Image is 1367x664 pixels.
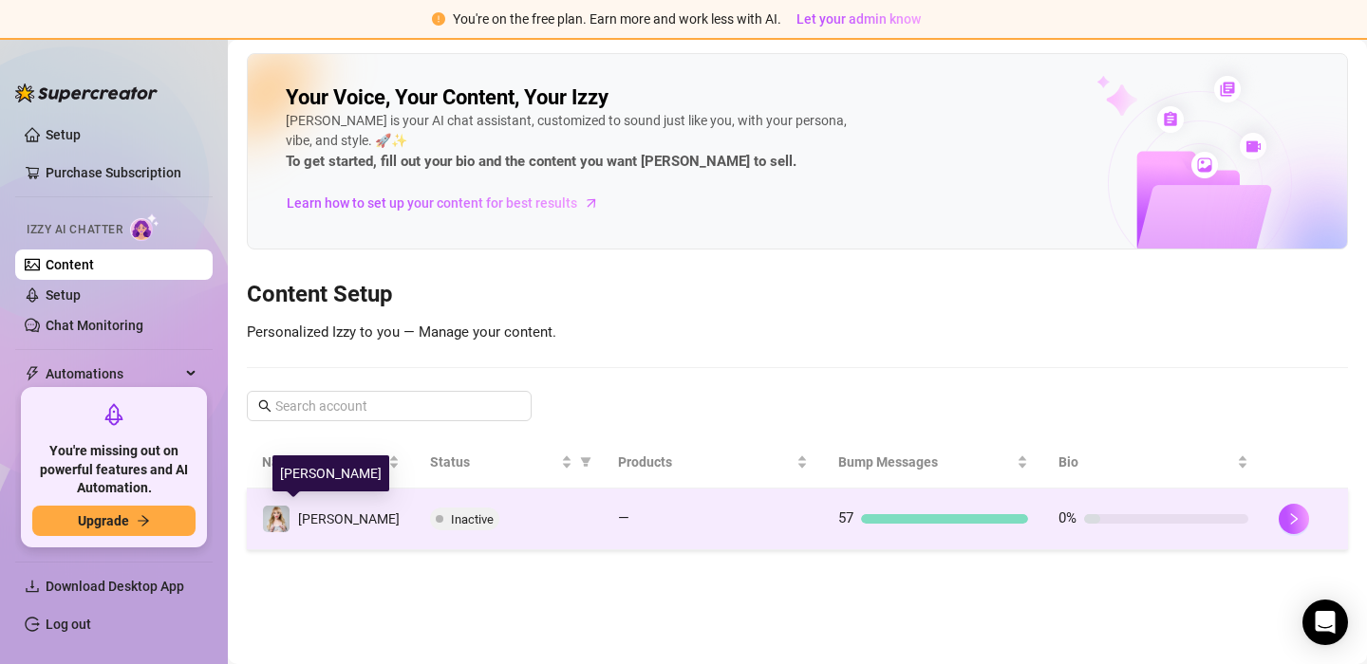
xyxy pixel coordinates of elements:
[576,448,595,476] span: filter
[258,399,272,413] span: search
[286,188,613,218] a: Learn how to set up your content for best results
[430,452,557,472] span: Status
[838,509,853,526] span: 57
[46,257,94,272] a: Content
[46,617,91,632] a: Log out
[32,506,196,536] button: Upgradearrow-right
[46,127,81,142] a: Setup
[1302,599,1348,645] div: Open Intercom Messenger
[46,579,184,594] span: Download Desktop App
[46,318,143,333] a: Chat Monitoring
[25,366,40,381] span: thunderbolt
[247,323,556,341] span: Personalized Izzy to you — Manage your content.
[46,157,197,188] a: Purchase Subscription
[1287,512,1301,526] span: right
[298,511,400,526] span: [PERSON_NAME]
[247,280,1348,310] h3: Content Setup
[286,84,609,111] h2: Your Voice, Your Content, Your Izzy
[453,11,781,27] span: You're on the free plan. Earn more and work less with AI.
[247,436,415,489] th: Name
[25,579,40,594] span: download
[838,452,1013,472] span: Bump Messages
[618,509,629,526] span: —
[262,452,384,472] span: Name
[1058,509,1077,526] span: 0%
[451,512,494,526] span: Inactive
[286,153,796,170] strong: To get started, fill out your bio and the content you want [PERSON_NAME] to sell.
[1279,504,1309,534] button: right
[1043,436,1264,489] th: Bio
[103,403,125,426] span: rocket
[32,442,196,498] span: You're missing out on powerful features and AI Automation.
[272,455,389,491] div: [PERSON_NAME]
[796,11,921,27] span: Let your admin know
[78,513,129,528] span: Upgrade
[286,111,855,174] div: [PERSON_NAME] is your AI chat assistant, customized to sound just like you, with your persona, vi...
[415,436,603,489] th: Status
[580,456,591,468] span: filter
[603,436,823,489] th: Products
[823,436,1043,489] th: Bump Messages
[130,213,159,241] img: AI Chatter
[618,452,793,472] span: Products
[46,359,180,389] span: Automations
[275,396,505,416] input: Search account
[432,12,445,26] span: exclamation-circle
[137,514,150,527] span: arrow-right
[789,8,928,30] button: Let your admin know
[582,194,601,212] span: arrow-right
[46,287,81,303] a: Setup
[287,193,577,213] span: Learn how to set up your content for best results
[1053,55,1347,249] img: ai-chatter-content-library-cLFOSyPT.png
[1058,452,1233,472] span: Bio
[27,221,122,239] span: Izzy AI Chatter
[263,506,290,532] img: Kate
[15,83,158,102] img: logo-BBDzfeDw.svg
